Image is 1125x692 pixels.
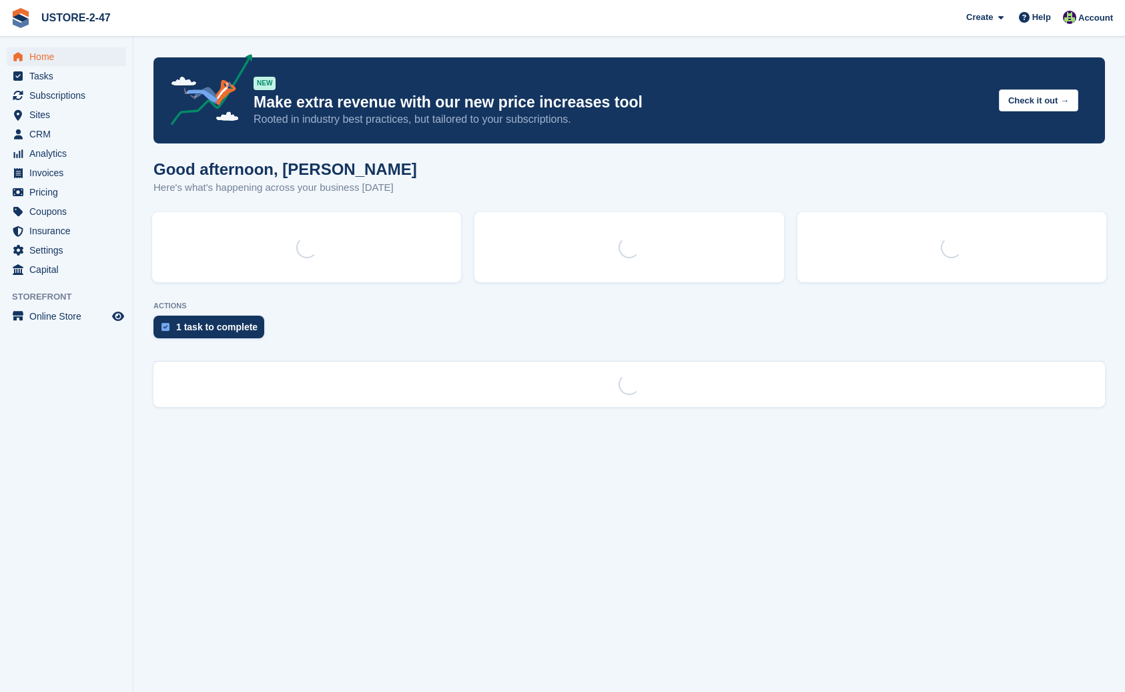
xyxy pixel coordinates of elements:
[7,47,126,66] a: menu
[29,241,109,260] span: Settings
[153,316,271,345] a: 1 task to complete
[29,86,109,105] span: Subscriptions
[7,260,126,279] a: menu
[29,105,109,124] span: Sites
[7,163,126,182] a: menu
[110,308,126,324] a: Preview store
[29,47,109,66] span: Home
[7,307,126,326] a: menu
[1063,11,1076,24] img: Kelly Donaldson
[29,125,109,143] span: CRM
[36,7,116,29] a: USTORE-2-47
[1032,11,1051,24] span: Help
[7,125,126,143] a: menu
[7,183,126,202] a: menu
[1078,11,1113,25] span: Account
[7,202,126,221] a: menu
[7,241,126,260] a: menu
[7,105,126,124] a: menu
[29,202,109,221] span: Coupons
[29,183,109,202] span: Pricing
[7,86,126,105] a: menu
[29,163,109,182] span: Invoices
[254,112,988,127] p: Rooted in industry best practices, but tailored to your subscriptions.
[7,67,126,85] a: menu
[999,89,1078,111] button: Check it out →
[254,93,988,112] p: Make extra revenue with our new price increases tool
[254,77,276,90] div: NEW
[29,144,109,163] span: Analytics
[161,323,169,331] img: task-75834270c22a3079a89374b754ae025e5fb1db73e45f91037f5363f120a921f8.svg
[29,67,109,85] span: Tasks
[153,302,1105,310] p: ACTIONS
[153,160,417,178] h1: Good afternoon, [PERSON_NAME]
[11,8,31,28] img: stora-icon-8386f47178a22dfd0bd8f6a31ec36ba5ce8667c1dd55bd0f319d3a0aa187defe.svg
[7,222,126,240] a: menu
[29,307,109,326] span: Online Store
[159,54,253,130] img: price-adjustments-announcement-icon-8257ccfd72463d97f412b2fc003d46551f7dbcb40ab6d574587a9cd5c0d94...
[29,222,109,240] span: Insurance
[966,11,993,24] span: Create
[12,290,133,304] span: Storefront
[153,180,417,196] p: Here's what's happening across your business [DATE]
[176,322,258,332] div: 1 task to complete
[7,144,126,163] a: menu
[29,260,109,279] span: Capital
